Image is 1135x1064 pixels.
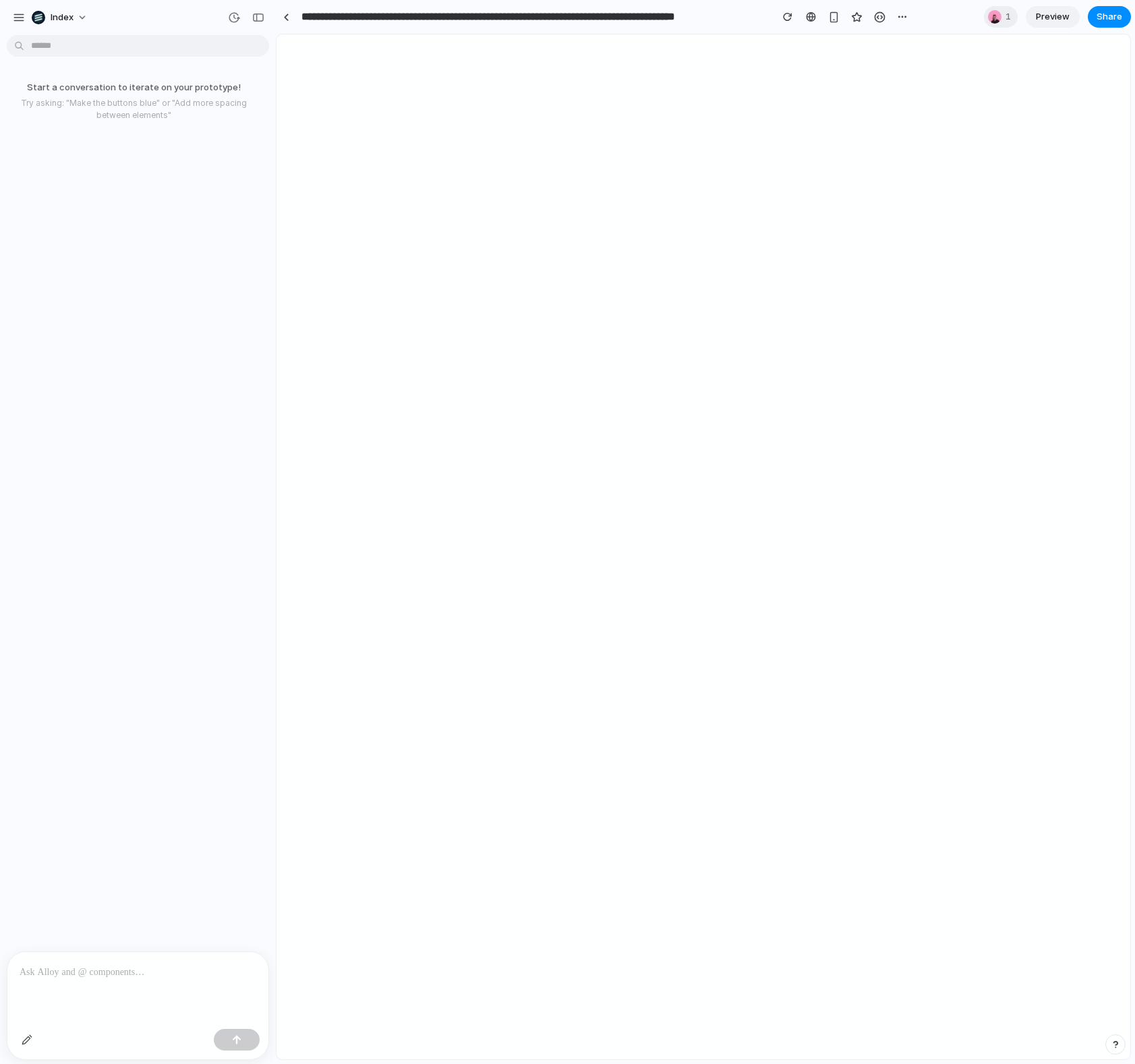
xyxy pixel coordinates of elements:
a: Preview [1026,6,1080,28]
p: Try asking: "Make the buttons blue" or "Add more spacing between elements" [5,97,262,121]
span: Index [51,11,74,24]
span: 1 [1006,10,1015,24]
span: Preview [1036,10,1070,24]
button: Share [1088,6,1131,28]
p: Start a conversation to iterate on your prototype! [5,81,262,94]
span: Share [1097,10,1122,24]
button: Index [26,7,94,28]
div: 1 [984,6,1018,28]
